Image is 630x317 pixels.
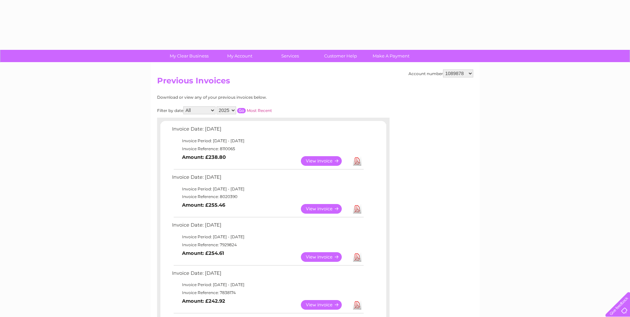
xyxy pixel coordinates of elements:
[301,300,350,310] a: View
[157,76,473,89] h2: Previous Invoices
[353,156,361,166] a: Download
[301,204,350,214] a: View
[170,269,365,281] td: Invoice Date: [DATE]
[353,204,361,214] a: Download
[170,281,365,289] td: Invoice Period: [DATE] - [DATE]
[170,173,365,185] td: Invoice Date: [DATE]
[170,241,365,249] td: Invoice Reference: 7929824
[182,202,225,208] b: Amount: £255.46
[364,50,418,62] a: Make A Payment
[212,50,267,62] a: My Account
[247,108,272,113] a: Most Recent
[182,154,226,160] b: Amount: £238.80
[313,50,368,62] a: Customer Help
[157,95,331,100] div: Download or view any of your previous invoices below.
[353,252,361,262] a: Download
[162,50,217,62] a: My Clear Business
[170,185,365,193] td: Invoice Period: [DATE] - [DATE]
[170,145,365,153] td: Invoice Reference: 8110065
[170,193,365,201] td: Invoice Reference: 8020390
[182,298,225,304] b: Amount: £242.92
[408,69,473,77] div: Account number
[170,125,365,137] td: Invoice Date: [DATE]
[301,156,350,166] a: View
[182,250,224,256] b: Amount: £254.61
[170,137,365,145] td: Invoice Period: [DATE] - [DATE]
[170,289,365,297] td: Invoice Reference: 7838174
[301,252,350,262] a: View
[353,300,361,310] a: Download
[157,106,331,114] div: Filter by date
[170,233,365,241] td: Invoice Period: [DATE] - [DATE]
[170,221,365,233] td: Invoice Date: [DATE]
[263,50,317,62] a: Services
